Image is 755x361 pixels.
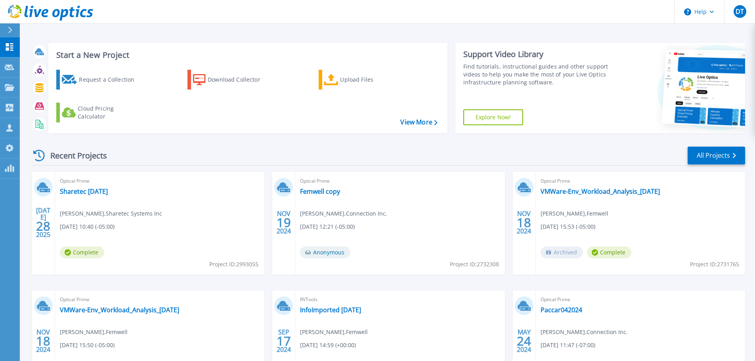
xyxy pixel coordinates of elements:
[209,260,258,269] span: Project ID: 2993055
[340,72,403,88] div: Upload Files
[36,327,51,355] div: NOV 2024
[276,208,291,237] div: NOV 2024
[541,222,595,231] span: [DATE] 15:53 (-05:00)
[60,306,179,314] a: VMWare-Env_Workload_Analysis_[DATE]
[516,208,531,237] div: NOV 2024
[517,219,531,226] span: 18
[516,327,531,355] div: MAY 2024
[541,328,628,336] span: [PERSON_NAME] , Connection Inc.
[541,341,595,350] span: [DATE] 11:47 (-07:00)
[277,338,291,344] span: 17
[688,147,745,164] a: All Projects
[463,63,611,86] div: Find tutorials, instructional guides and other support videos to help you make the most of your L...
[587,246,631,258] span: Complete
[517,338,531,344] span: 24
[208,72,271,88] div: Download Collector
[56,51,437,59] h3: Start a New Project
[300,306,361,314] a: InfoImported [DATE]
[690,260,739,269] span: Project ID: 2731765
[300,328,368,336] span: [PERSON_NAME] , Femwell
[463,109,524,125] a: Explore Now!
[300,187,340,195] a: Femwell copy
[79,72,142,88] div: Request a Collection
[541,177,740,185] span: Optical Prime
[277,219,291,226] span: 19
[36,208,51,237] div: [DATE] 2025
[400,118,437,126] a: View More
[541,209,608,218] span: [PERSON_NAME] , Femwell
[60,246,104,258] span: Complete
[31,146,118,165] div: Recent Projects
[300,222,355,231] span: [DATE] 12:21 (-05:00)
[541,187,660,195] a: VMWare-Env_Workload_Analysis_[DATE]
[36,223,50,229] span: 28
[541,306,582,314] a: Paccar042024
[300,177,500,185] span: Optical Prime
[56,103,145,122] a: Cloud Pricing Calculator
[60,341,115,350] span: [DATE] 15:50 (-05:00)
[300,246,350,258] span: Anonymous
[60,187,108,195] a: Sharetec [DATE]
[78,105,141,120] div: Cloud Pricing Calculator
[187,70,276,90] a: Download Collector
[541,295,740,304] span: Optical Prime
[300,295,500,304] span: RVTools
[736,8,744,15] span: DT
[541,246,583,258] span: Archived
[60,328,128,336] span: [PERSON_NAME] , Femwell
[463,49,611,59] div: Support Video Library
[300,341,356,350] span: [DATE] 14:59 (+00:00)
[276,327,291,355] div: SEP 2024
[60,209,162,218] span: [PERSON_NAME] , Sharetec Systems Inc
[319,70,407,90] a: Upload Files
[56,70,145,90] a: Request a Collection
[450,260,499,269] span: Project ID: 2732308
[60,222,115,231] span: [DATE] 10:40 (-05:00)
[60,295,260,304] span: Optical Prime
[300,209,387,218] span: [PERSON_NAME] , Connection Inc.
[60,177,260,185] span: Optical Prime
[36,338,50,344] span: 18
